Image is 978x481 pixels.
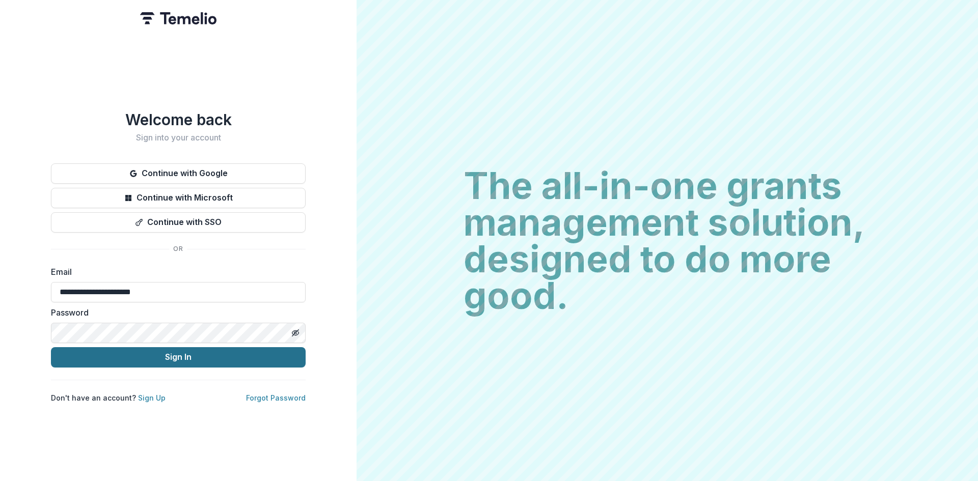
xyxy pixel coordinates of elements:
a: Forgot Password [246,393,306,402]
button: Continue with SSO [51,212,306,233]
button: Sign In [51,347,306,367]
button: Continue with Microsoft [51,188,306,208]
label: Email [51,266,300,278]
a: Sign Up [138,393,166,402]
button: Continue with Google [51,163,306,184]
h2: Sign into your account [51,133,306,143]
img: Temelio [140,12,216,24]
h1: Welcome back [51,110,306,129]
p: Don't have an account? [51,392,166,403]
button: Toggle password visibility [287,325,304,341]
label: Password [51,306,300,319]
